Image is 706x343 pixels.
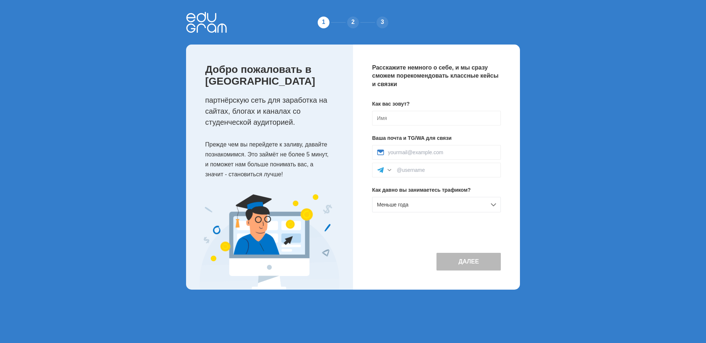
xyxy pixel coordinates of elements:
p: Как вас зовут? [372,100,501,108]
input: yourmail@example.com [388,149,496,155]
div: 2 [346,15,360,30]
p: Ваша почта и TG/WA для связи [372,134,501,142]
p: Добро пожаловать в [GEOGRAPHIC_DATA] [205,64,338,87]
div: 3 [375,15,390,30]
img: Expert Image [200,194,339,290]
p: Как давно вы занимаетесь трафиком? [372,186,501,194]
input: @username [397,167,496,173]
p: партнёрскую сеть для заработка на сайтах, блогах и каналах со студенческой аудиторией. [205,95,338,128]
span: Меньше года [377,202,409,208]
p: Прежде чем вы перейдете к заливу, давайте познакомимся. Это займёт не более 5 минут, и поможет на... [205,139,338,180]
button: Далее [436,253,501,270]
p: Расскажите немного о себе, и мы сразу сможем порекомендовать классные кейсы и связки [372,64,501,88]
div: 1 [316,15,331,30]
input: Имя [372,111,501,125]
